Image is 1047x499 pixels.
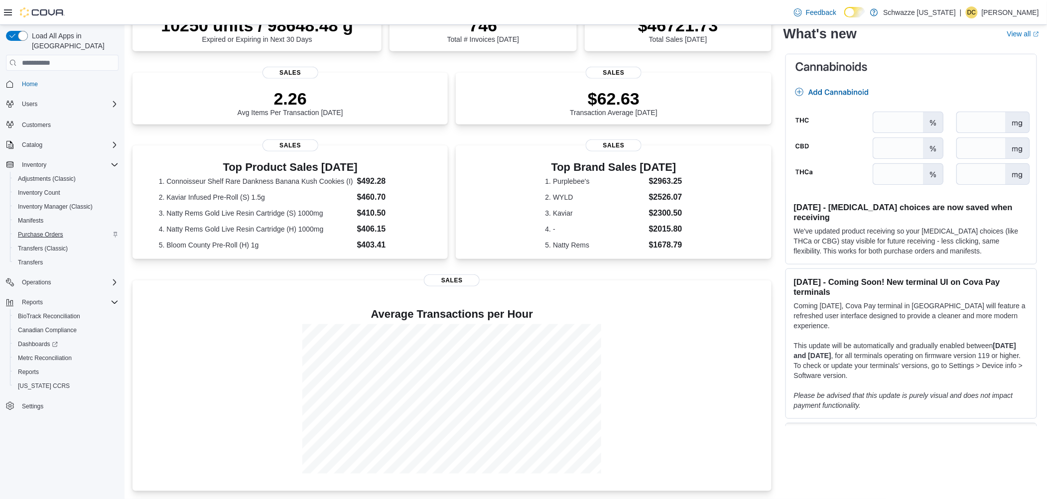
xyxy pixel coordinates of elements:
dt: 1. Purplebee's [545,176,645,186]
a: Purchase Orders [14,229,67,241]
dt: 3. Natty Rems Gold Live Resin Cartridge (S) 1000mg [159,208,353,218]
span: Washington CCRS [14,380,119,392]
span: Metrc Reconciliation [18,354,72,362]
dd: $403.41 [357,239,422,251]
span: Feedback [806,7,836,17]
button: Adjustments (Classic) [10,172,123,186]
span: BioTrack Reconciliation [14,310,119,322]
span: Customers [18,118,119,130]
a: Metrc Reconciliation [14,352,76,364]
a: Canadian Compliance [14,324,81,336]
span: Reports [18,368,39,376]
button: Operations [18,276,55,288]
dt: 2. Kaviar Infused Pre-Roll (S) 1.5g [159,192,353,202]
h2: What's new [784,26,857,42]
span: Inventory Count [14,187,119,199]
input: Dark Mode [844,7,865,17]
nav: Complex example [6,73,119,439]
button: Manifests [10,214,123,228]
dd: $2963.25 [649,175,682,187]
span: Inventory [18,159,119,171]
span: Sales [262,139,318,151]
dt: 5. Bloom County Pre-Roll (H) 1g [159,240,353,250]
a: Transfers [14,256,47,268]
span: Sales [424,274,480,286]
button: Inventory [18,159,50,171]
span: Reports [14,366,119,378]
button: Users [2,97,123,111]
button: Catalog [18,139,46,151]
em: Please be advised that this update is purely visual and does not impact payment functionality. [794,391,1013,409]
div: Expired or Expiring in Next 30 Days [161,15,353,43]
button: Inventory Count [10,186,123,200]
span: Home [22,80,38,88]
p: We've updated product receiving so your [MEDICAL_DATA] choices (like THCa or CBG) stay visible fo... [794,226,1029,256]
dt: 5. Natty Rems [545,240,645,250]
a: Dashboards [14,338,62,350]
h3: [DATE] - [MEDICAL_DATA] choices are now saved when receiving [794,202,1029,222]
svg: External link [1033,31,1039,37]
p: 746 [447,15,519,35]
span: Sales [586,139,642,151]
span: Transfers (Classic) [14,243,119,254]
span: Sales [262,67,318,79]
span: Dc [967,6,976,18]
span: Dark Mode [844,17,845,18]
span: Manifests [14,215,119,227]
a: Manifests [14,215,47,227]
span: Users [22,100,37,108]
span: Transfers [18,258,43,266]
span: Canadian Compliance [18,326,77,334]
a: Dashboards [10,337,123,351]
a: Reports [14,366,43,378]
span: Users [18,98,119,110]
a: Feedback [790,2,840,22]
span: Inventory [22,161,46,169]
span: Adjustments (Classic) [18,175,76,183]
span: Load All Apps in [GEOGRAPHIC_DATA] [28,31,119,51]
span: Customers [22,121,51,129]
dt: 2. WYLD [545,192,645,202]
span: Catalog [22,141,42,149]
div: Transaction Average [DATE] [570,89,657,117]
a: Customers [18,119,55,131]
span: Canadian Compliance [14,324,119,336]
h3: Top Brand Sales [DATE] [545,161,682,173]
strong: [DATE] and [DATE] [794,342,1016,360]
h3: Top Product Sales [DATE] [159,161,422,173]
dd: $2300.50 [649,207,682,219]
span: Purchase Orders [14,229,119,241]
span: Reports [22,298,43,306]
span: Home [18,78,119,90]
button: BioTrack Reconciliation [10,309,123,323]
dd: $2526.07 [649,191,682,203]
button: Customers [2,117,123,131]
button: Reports [18,296,47,308]
span: Operations [18,276,119,288]
span: Catalog [18,139,119,151]
span: Inventory Manager (Classic) [18,203,93,211]
span: Dashboards [14,338,119,350]
dd: $410.50 [357,207,422,219]
button: Transfers [10,255,123,269]
span: Inventory Count [18,189,60,197]
dt: 1. Connoisseur Shelf Rare Dankness Banana Kush Cookies (I) [159,176,353,186]
button: Transfers (Classic) [10,242,123,255]
p: This update will be automatically and gradually enabled between , for all terminals operating on ... [794,341,1029,380]
button: Reports [10,365,123,379]
div: Total # Invoices [DATE] [447,15,519,43]
dd: $492.28 [357,175,422,187]
span: Sales [586,67,642,79]
div: Daniel castillo [966,6,978,18]
span: Settings [22,402,43,410]
span: Reports [18,296,119,308]
div: Avg Items Per Transaction [DATE] [238,89,343,117]
span: [US_STATE] CCRS [18,382,70,390]
span: Adjustments (Classic) [14,173,119,185]
a: Home [18,78,42,90]
button: Inventory [2,158,123,172]
button: Canadian Compliance [10,323,123,337]
a: Inventory Manager (Classic) [14,201,97,213]
a: View allExternal link [1007,30,1039,38]
button: Catalog [2,138,123,152]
